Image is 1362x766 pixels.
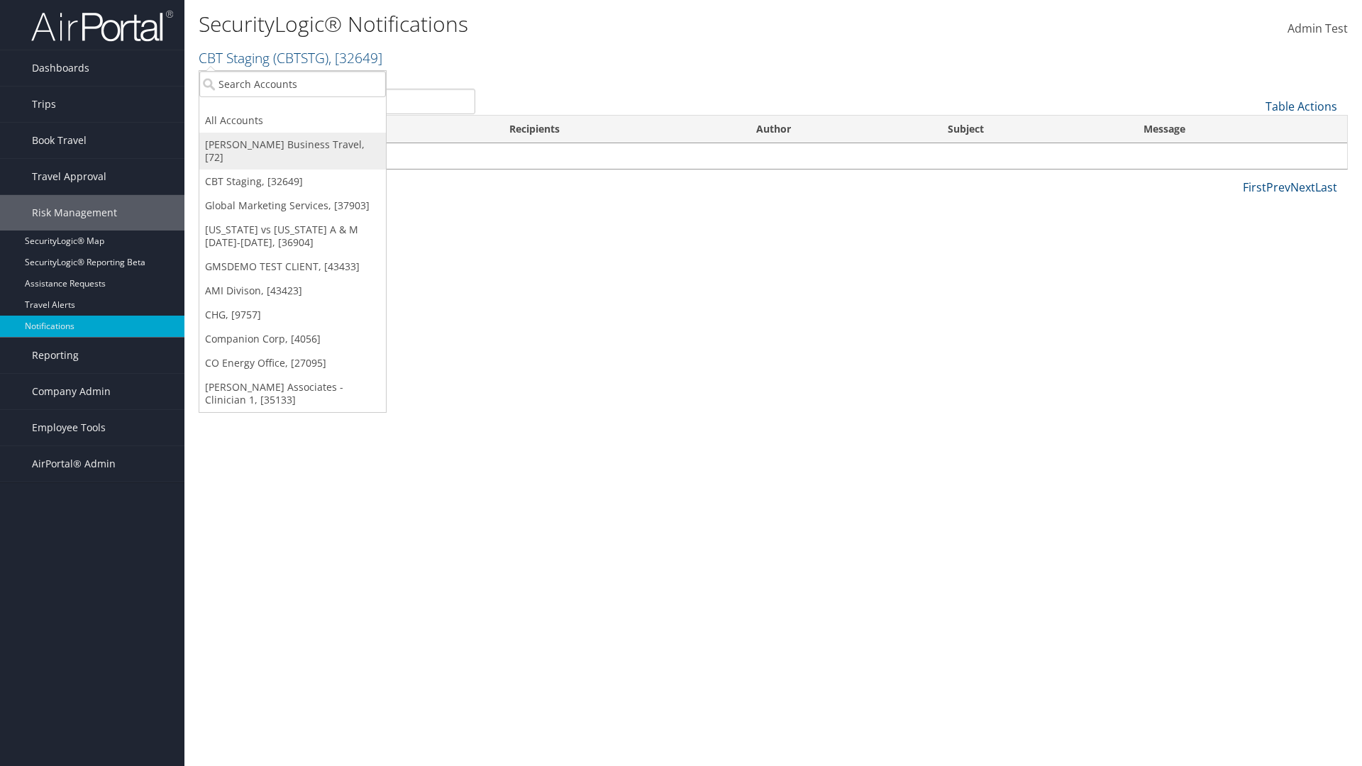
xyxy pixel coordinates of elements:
[199,351,386,375] a: CO Energy Office, [27095]
[199,71,386,97] input: Search Accounts
[32,410,106,445] span: Employee Tools
[199,48,382,67] a: CBT Staging
[32,338,79,373] span: Reporting
[32,195,117,231] span: Risk Management
[199,170,386,194] a: CBT Staging, [32649]
[1290,179,1315,195] a: Next
[199,143,1347,169] td: No data available in table
[328,48,382,67] span: , [ 32649 ]
[497,116,744,143] th: Recipients: activate to sort column ascending
[32,50,89,86] span: Dashboards
[199,194,386,218] a: Global Marketing Services, [37903]
[32,374,111,409] span: Company Admin
[32,87,56,122] span: Trips
[199,303,386,327] a: CHG, [9757]
[199,133,386,170] a: [PERSON_NAME] Business Travel, [72]
[32,123,87,158] span: Book Travel
[1266,99,1337,114] a: Table Actions
[32,159,106,194] span: Travel Approval
[1288,7,1348,51] a: Admin Test
[32,446,116,482] span: AirPortal® Admin
[1243,179,1266,195] a: First
[1131,116,1347,143] th: Message: activate to sort column ascending
[199,9,965,39] h1: SecurityLogic® Notifications
[743,116,934,143] th: Author: activate to sort column ascending
[31,9,173,43] img: airportal-logo.png
[1288,21,1348,36] span: Admin Test
[199,255,386,279] a: GMSDEMO TEST CLIENT, [43433]
[1315,179,1337,195] a: Last
[199,375,386,412] a: [PERSON_NAME] Associates - Clinician 1, [35133]
[935,116,1131,143] th: Subject: activate to sort column ascending
[199,279,386,303] a: AMI Divison, [43423]
[199,218,386,255] a: [US_STATE] vs [US_STATE] A & M [DATE]-[DATE], [36904]
[199,327,386,351] a: Companion Corp, [4056]
[199,109,386,133] a: All Accounts
[273,48,328,67] span: ( CBTSTG )
[1266,179,1290,195] a: Prev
